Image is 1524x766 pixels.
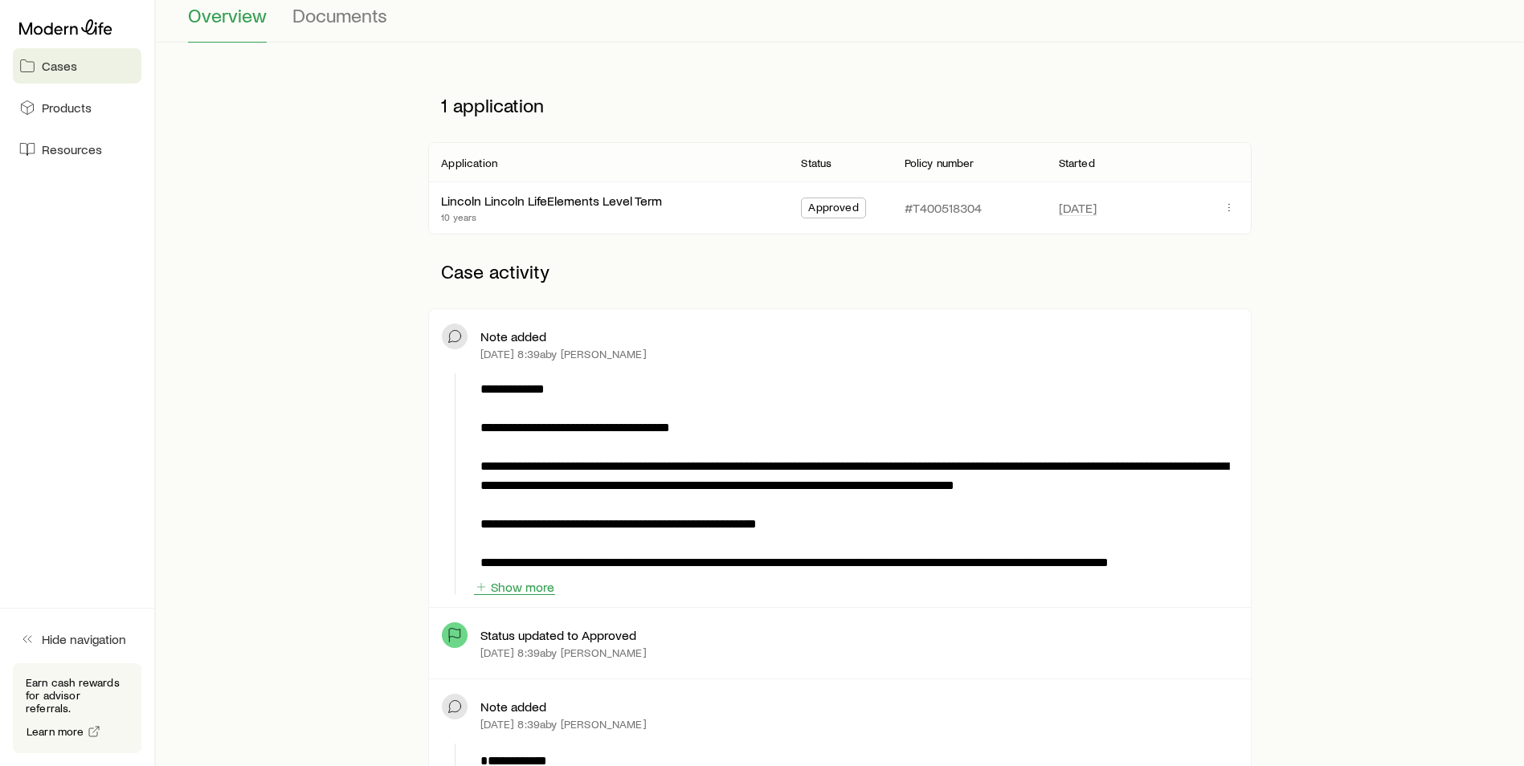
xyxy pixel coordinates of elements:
[480,718,646,731] p: [DATE] 8:39a by [PERSON_NAME]
[13,621,141,657] button: Hide navigation
[428,81,1251,129] p: 1 application
[905,157,974,169] p: Policy number
[441,193,662,208] a: Lincoln Lincoln LifeElements Level Term
[26,676,129,715] p: Earn cash rewards for advisor referrals.
[1059,200,1097,216] span: [DATE]
[188,4,1492,43] div: Case details tabs
[808,201,858,218] span: Approved
[13,48,141,84] a: Cases
[42,58,77,74] span: Cases
[428,247,1251,295] p: Case activity
[480,646,646,659] p: [DATE] 8:39a by [PERSON_NAME]
[188,4,267,26] span: Overview
[13,90,141,125] a: Products
[801,157,831,169] p: Status
[42,631,126,647] span: Hide navigation
[1059,157,1095,169] p: Started
[441,157,497,169] p: Application
[474,580,555,595] button: Show more
[292,4,387,26] span: Documents
[480,348,646,361] p: [DATE] 8:39a by [PERSON_NAME]
[13,663,141,753] div: Earn cash rewards for advisor referrals.Learn more
[42,141,102,157] span: Resources
[480,328,546,344] p: Note added
[441,193,662,210] div: Lincoln Lincoln LifeElements Level Term
[441,210,662,223] p: 10 years
[905,200,982,216] p: #T400518304
[27,726,84,737] span: Learn more
[42,100,92,116] span: Products
[13,132,141,167] a: Resources
[480,699,546,715] p: Note added
[480,627,636,643] p: Status updated to Approved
